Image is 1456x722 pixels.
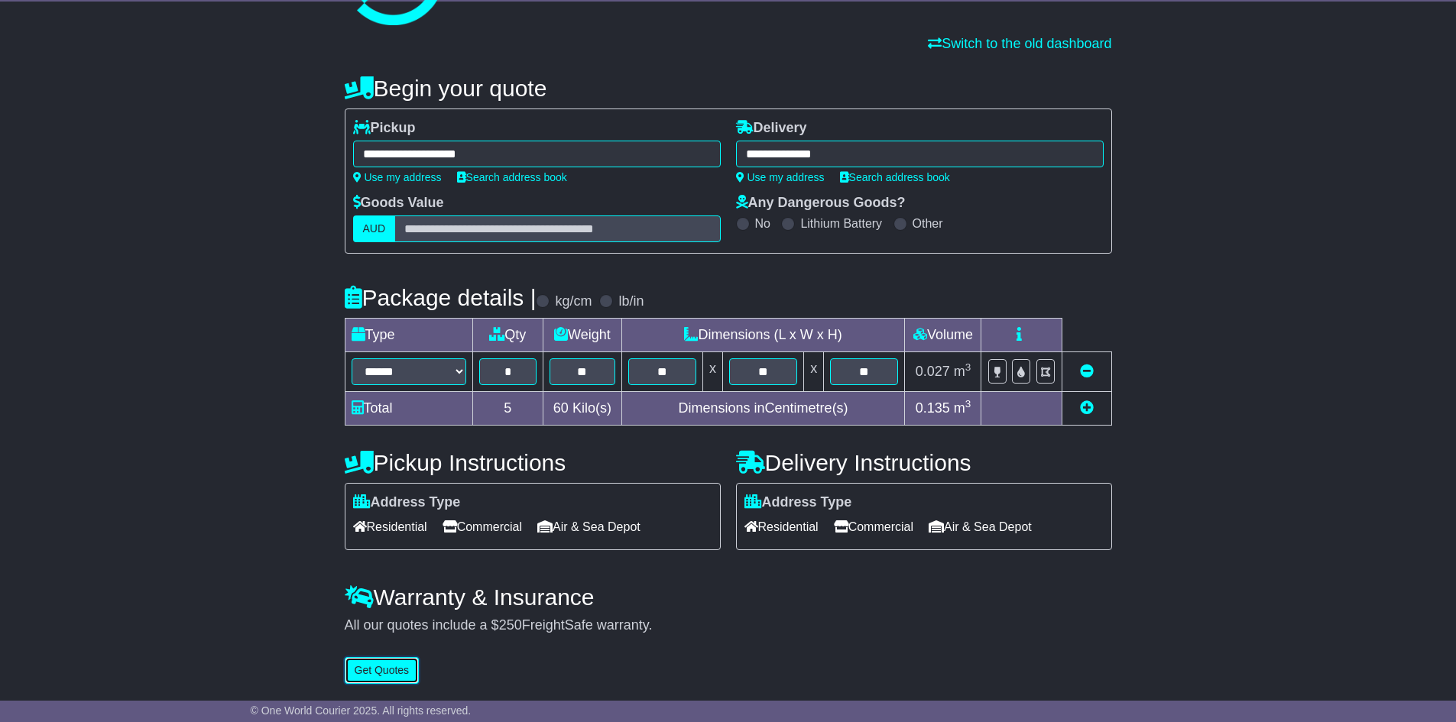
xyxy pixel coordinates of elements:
[621,319,905,352] td: Dimensions (L x W x H)
[543,392,622,426] td: Kilo(s)
[353,494,461,511] label: Address Type
[41,89,54,101] img: tab_domain_overview_orange.svg
[345,657,420,684] button: Get Quotes
[744,494,852,511] label: Address Type
[443,515,522,539] span: Commercial
[555,293,592,310] label: kg/cm
[499,617,522,633] span: 250
[345,617,1112,634] div: All our quotes include a $ FreightSafe warranty.
[353,195,444,212] label: Goods Value
[543,319,622,352] td: Weight
[1080,364,1094,379] a: Remove this item
[345,392,472,426] td: Total
[840,171,950,183] a: Search address book
[913,216,943,231] label: Other
[353,171,442,183] a: Use my address
[618,293,644,310] label: lb/in
[152,89,164,101] img: tab_keywords_by_traffic_grey.svg
[804,352,824,392] td: x
[965,361,971,373] sup: 3
[736,450,1112,475] h4: Delivery Instructions
[251,704,472,717] span: © One World Courier 2025. All rights reserved.
[954,400,971,416] span: m
[928,36,1111,51] a: Switch to the old dashboard
[744,515,819,539] span: Residential
[40,40,168,52] div: Domain: [DOMAIN_NAME]
[345,76,1112,101] h4: Begin your quote
[905,319,981,352] td: Volume
[353,515,427,539] span: Residential
[736,171,825,183] a: Use my address
[24,40,37,52] img: website_grey.svg
[929,515,1032,539] span: Air & Sea Depot
[736,120,807,137] label: Delivery
[736,195,906,212] label: Any Dangerous Goods?
[954,364,971,379] span: m
[834,515,913,539] span: Commercial
[1080,400,1094,416] a: Add new item
[537,515,640,539] span: Air & Sea Depot
[472,392,543,426] td: 5
[353,215,396,242] label: AUD
[800,216,882,231] label: Lithium Battery
[345,450,721,475] h4: Pickup Instructions
[916,400,950,416] span: 0.135
[457,171,567,183] a: Search address book
[553,400,569,416] span: 60
[702,352,722,392] td: x
[24,24,37,37] img: logo_orange.svg
[169,90,258,100] div: Keywords by Traffic
[755,216,770,231] label: No
[345,319,472,352] td: Type
[345,584,1112,610] h4: Warranty & Insurance
[472,319,543,352] td: Qty
[916,364,950,379] span: 0.027
[58,90,137,100] div: Domain Overview
[43,24,75,37] div: v 4.0.25
[345,285,537,310] h4: Package details |
[621,392,905,426] td: Dimensions in Centimetre(s)
[965,398,971,410] sup: 3
[353,120,416,137] label: Pickup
